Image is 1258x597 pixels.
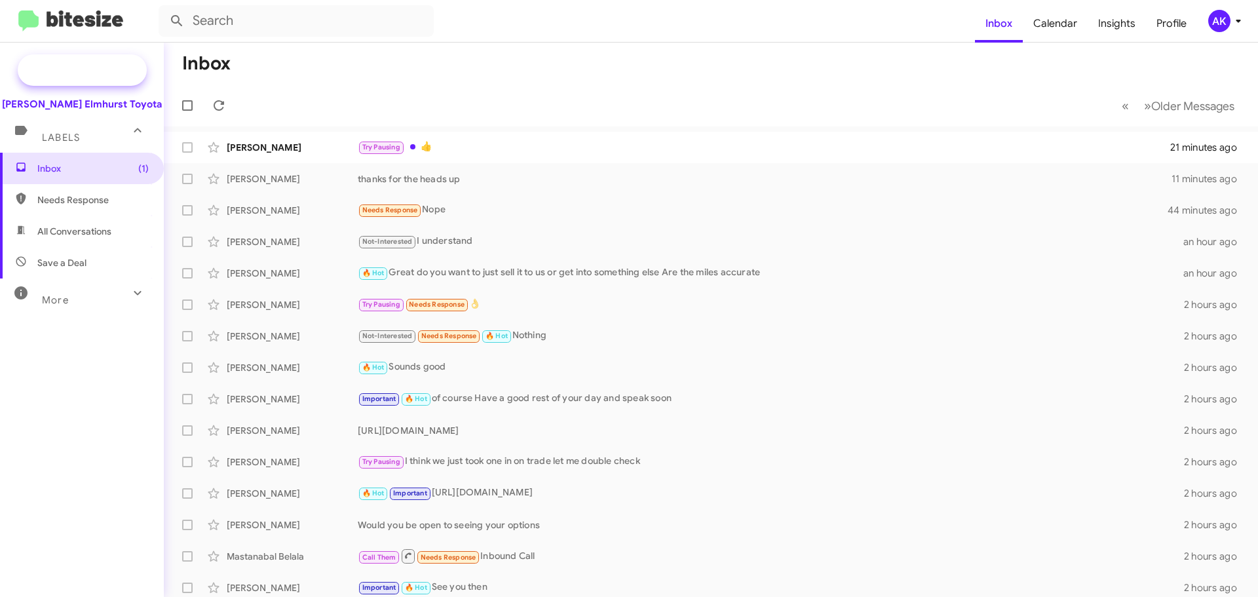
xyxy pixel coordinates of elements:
[1151,99,1234,113] span: Older Messages
[37,256,86,269] span: Save a Deal
[362,583,396,592] span: Important
[486,332,508,340] span: 🔥 Hot
[358,360,1184,375] div: Sounds good
[182,53,231,74] h1: Inbox
[42,294,69,306] span: More
[37,193,149,206] span: Needs Response
[1023,5,1088,43] a: Calendar
[1208,10,1230,32] div: AK
[227,330,358,343] div: [PERSON_NAME]
[421,553,476,562] span: Needs Response
[1184,487,1248,500] div: 2 hours ago
[138,162,149,175] span: (1)
[421,332,477,340] span: Needs Response
[18,54,147,86] a: Special Campaign
[358,328,1184,343] div: Nothing
[362,457,400,466] span: Try Pausing
[1184,330,1248,343] div: 2 hours ago
[227,550,358,563] div: Mastanabal Belala
[362,206,418,214] span: Needs Response
[358,140,1170,155] div: 👍
[358,172,1172,185] div: thanks for the heads up
[1184,550,1248,563] div: 2 hours ago
[1146,5,1197,43] a: Profile
[1114,92,1137,119] button: Previous
[358,518,1184,531] div: Would you be open to seeing your options
[405,395,427,403] span: 🔥 Hot
[227,424,358,437] div: [PERSON_NAME]
[405,583,427,592] span: 🔥 Hot
[362,269,385,277] span: 🔥 Hot
[227,361,358,374] div: [PERSON_NAME]
[358,424,1184,437] div: [URL][DOMAIN_NAME]
[227,141,358,154] div: [PERSON_NAME]
[1184,518,1248,531] div: 2 hours ago
[57,64,136,77] span: Special Campaign
[409,300,465,309] span: Needs Response
[2,98,162,111] div: [PERSON_NAME] Elmhurst Toyota
[1184,581,1248,594] div: 2 hours ago
[227,204,358,217] div: [PERSON_NAME]
[1115,92,1242,119] nav: Page navigation example
[358,265,1183,280] div: Great do you want to just sell it to us or get into something else Are the miles accurate
[1136,92,1242,119] button: Next
[227,518,358,531] div: [PERSON_NAME]
[1144,98,1151,114] span: »
[1088,5,1146,43] a: Insights
[358,391,1184,406] div: of course Have a good rest of your day and speak soon
[1184,424,1248,437] div: 2 hours ago
[1184,298,1248,311] div: 2 hours ago
[227,393,358,406] div: [PERSON_NAME]
[358,297,1184,312] div: 👌
[227,487,358,500] div: [PERSON_NAME]
[362,237,413,246] span: Not-Interested
[975,5,1023,43] a: Inbox
[1170,141,1248,154] div: 21 minutes ago
[362,553,396,562] span: Call Them
[1169,204,1248,217] div: 44 minutes ago
[358,202,1169,218] div: Nope
[362,363,385,372] span: 🔥 Hot
[358,580,1184,595] div: See you then
[362,395,396,403] span: Important
[37,162,149,175] span: Inbox
[227,267,358,280] div: [PERSON_NAME]
[1197,10,1244,32] button: AK
[1172,172,1248,185] div: 11 minutes ago
[358,454,1184,469] div: I think we just took one in on trade let me double check
[1184,455,1248,469] div: 2 hours ago
[358,234,1183,249] div: I understand
[358,486,1184,501] div: [URL][DOMAIN_NAME]
[358,548,1184,564] div: Inbound Call
[1183,267,1248,280] div: an hour ago
[42,132,80,144] span: Labels
[227,235,358,248] div: [PERSON_NAME]
[1183,235,1248,248] div: an hour ago
[362,300,400,309] span: Try Pausing
[362,489,385,497] span: 🔥 Hot
[159,5,434,37] input: Search
[1184,393,1248,406] div: 2 hours ago
[227,581,358,594] div: [PERSON_NAME]
[37,225,111,238] span: All Conversations
[227,298,358,311] div: [PERSON_NAME]
[1122,98,1129,114] span: «
[1184,361,1248,374] div: 2 hours ago
[362,143,400,151] span: Try Pausing
[227,172,358,185] div: [PERSON_NAME]
[393,489,427,497] span: Important
[227,455,358,469] div: [PERSON_NAME]
[362,332,413,340] span: Not-Interested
